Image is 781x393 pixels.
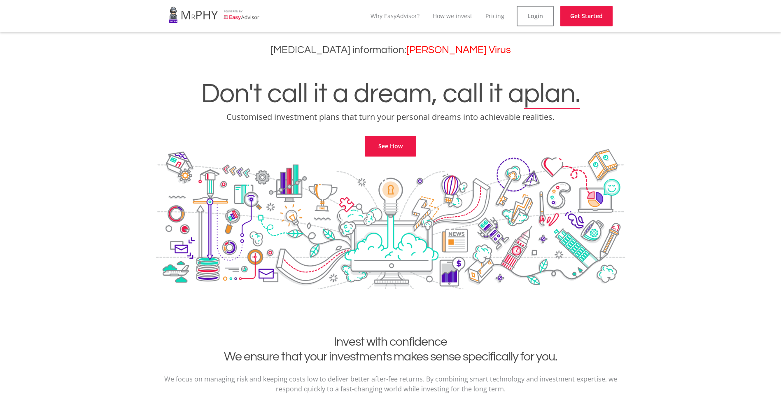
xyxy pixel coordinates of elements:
a: How we invest [433,12,472,20]
a: Get Started [560,6,613,26]
a: Why EasyAdvisor? [371,12,420,20]
p: Customised investment plans that turn your personal dreams into achievable realities. [6,111,775,123]
h1: Don't call it a dream, call it a [6,80,775,108]
span: plan. [524,80,580,108]
h2: Invest with confidence We ensure that your investments makes sense specifically for you. [162,335,619,364]
a: Pricing [485,12,504,20]
a: [PERSON_NAME] Virus [406,45,511,55]
a: See How [365,136,416,157]
h3: [MEDICAL_DATA] information: [6,44,775,56]
a: Login [517,6,554,26]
